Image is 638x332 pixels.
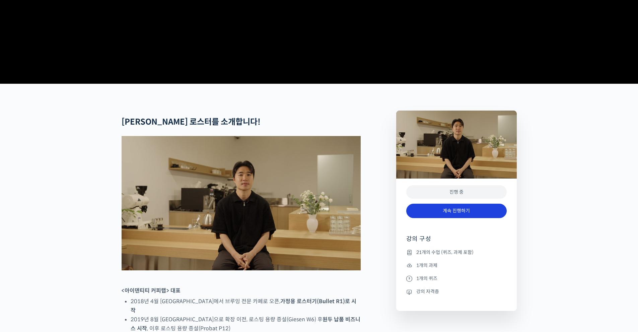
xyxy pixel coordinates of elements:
[61,223,69,228] span: 대화
[406,204,507,218] a: 계속 진행하기
[406,185,507,199] div: 진행 중
[122,117,361,127] h2: [PERSON_NAME] 로스터를 소개합니다!
[103,222,112,228] span: 설정
[406,235,507,248] h4: 강의 구성
[406,261,507,269] li: 1개의 과제
[406,288,507,296] li: 강의 자격증
[122,287,181,294] strong: <아이덴티티 커피랩> 대표
[86,212,129,229] a: 설정
[406,274,507,282] li: 1개의 퀴즈
[44,212,86,229] a: 대화
[2,212,44,229] a: 홈
[406,248,507,256] li: 21개의 수업 (퀴즈, 과제 포함)
[21,222,25,228] span: 홈
[131,297,361,315] li: 2018년 4월 [GEOGRAPHIC_DATA]에서 브루잉 전문 카페로 오픈,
